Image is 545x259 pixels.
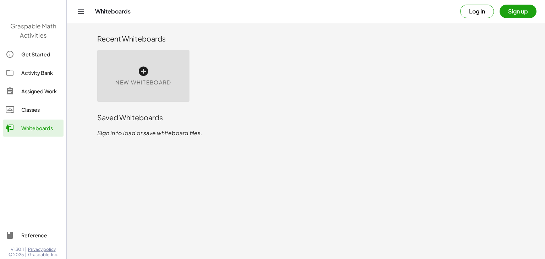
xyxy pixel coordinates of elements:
div: Whiteboards [21,124,61,132]
p: Sign in to load or save whiteboard files. [97,129,514,137]
a: Privacy policy [28,247,58,252]
a: Get Started [3,46,64,63]
div: Assigned Work [21,87,61,95]
div: Recent Whiteboards [97,34,514,44]
span: © 2025 [9,252,24,258]
span: Graspable Math Activities [10,22,56,39]
a: Reference [3,227,64,244]
a: Whiteboards [3,120,64,137]
button: Toggle navigation [75,6,87,17]
span: New Whiteboard [115,78,171,87]
span: v1.30.1 [11,247,24,252]
button: Sign up [500,5,536,18]
a: Activity Bank [3,64,64,81]
div: Activity Bank [21,68,61,77]
div: Reference [21,231,61,239]
span: Graspable, Inc. [28,252,58,258]
a: Assigned Work [3,83,64,100]
span: | [25,252,27,258]
div: Saved Whiteboards [97,112,514,122]
span: | [25,247,27,252]
button: Log in [460,5,494,18]
div: Get Started [21,50,61,59]
div: Classes [21,105,61,114]
a: Classes [3,101,64,118]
